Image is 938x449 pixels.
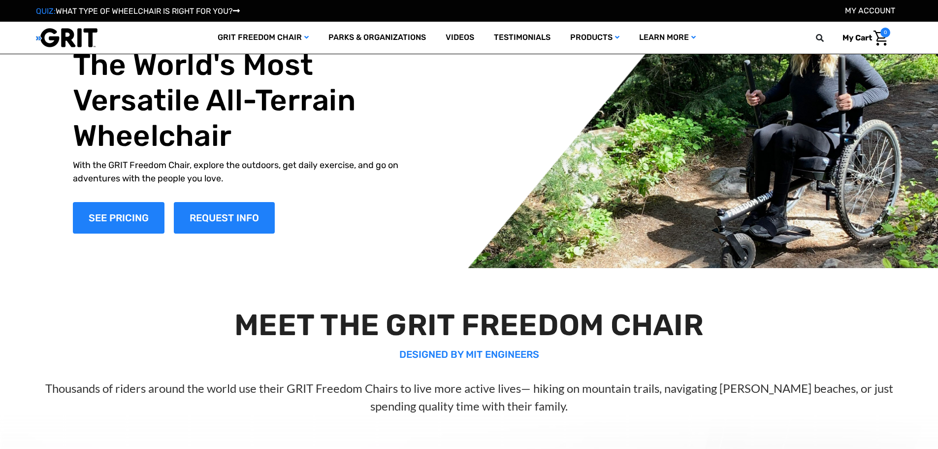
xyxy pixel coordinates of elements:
a: Testimonials [484,22,560,54]
a: Account [845,6,895,15]
h2: MEET THE GRIT FREEDOM CHAIR [24,308,915,343]
p: Thousands of riders around the world use their GRIT Freedom Chairs to live more active lives— hik... [24,380,915,415]
p: DESIGNED BY MIT ENGINEERS [24,347,915,362]
a: Learn More [629,22,706,54]
p: With the GRIT Freedom Chair, explore the outdoors, get daily exercise, and go on adventures with ... [73,159,420,185]
a: QUIZ:WHAT TYPE OF WHEELCHAIR IS RIGHT FOR YOU? [36,6,240,16]
h1: The World's Most Versatile All-Terrain Wheelchair [73,47,420,154]
a: Slide number 1, Request Information [174,202,275,234]
span: My Cart [842,33,872,42]
span: QUIZ: [36,6,56,16]
a: GRIT Freedom Chair [208,22,319,54]
span: 0 [880,28,890,37]
a: Cart with 0 items [835,28,890,48]
a: Parks & Organizations [319,22,436,54]
img: Cart [873,31,888,46]
a: Shop Now [73,202,164,234]
input: Search [820,28,835,48]
a: Videos [436,22,484,54]
img: GRIT All-Terrain Wheelchair and Mobility Equipment [36,28,97,48]
a: Products [560,22,629,54]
